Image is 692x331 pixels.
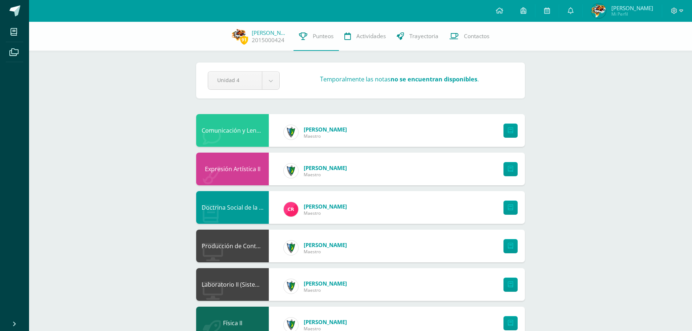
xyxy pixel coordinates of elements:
[252,36,284,44] a: 2015000424
[284,202,298,217] img: 866c3f3dc5f3efb798120d7ad13644d9.png
[304,287,347,293] span: Maestro
[356,32,386,40] span: Actividades
[294,22,339,51] a: Punteos
[304,280,347,287] span: [PERSON_NAME]
[611,4,653,12] span: [PERSON_NAME]
[591,4,606,18] img: e524db278c224a8c7cbd851b2f57a24f.png
[196,268,269,301] div: Laboratorio II (Sistema Operativo Macintoch)
[304,203,347,210] span: [PERSON_NAME]
[304,241,347,249] span: [PERSON_NAME]
[240,35,248,44] span: 91
[284,241,298,255] img: 9f174a157161b4ddbe12118a61fed988.png
[339,22,391,51] a: Actividades
[284,164,298,178] img: 9f174a157161b4ddbe12118a61fed988.png
[320,75,479,83] h3: Temporalmente las notas .
[390,75,477,83] strong: no se encuentran disponibles
[284,125,298,140] img: 9f174a157161b4ddbe12118a61fed988.png
[611,11,653,17] span: Mi Perfil
[208,72,279,89] a: Unidad 4
[196,230,269,262] div: Producción de Contenidos Digitales
[304,133,347,139] span: Maestro
[304,164,347,171] span: [PERSON_NAME]
[252,29,288,36] a: [PERSON_NAME]
[304,126,347,133] span: [PERSON_NAME]
[232,28,246,43] img: e524db278c224a8c7cbd851b2f57a24f.png
[304,249,347,255] span: Maestro
[284,279,298,294] img: 9f174a157161b4ddbe12118a61fed988.png
[196,114,269,147] div: Comunicación y Lenguaje L3 Inglés
[313,32,333,40] span: Punteos
[444,22,495,51] a: Contactos
[196,153,269,185] div: Expresión Artística II
[217,72,253,89] span: Unidad 4
[304,210,347,216] span: Maestro
[304,318,347,326] span: [PERSON_NAME]
[196,191,269,224] div: Doctrina Social de la Iglesia
[409,32,438,40] span: Trayectoria
[391,22,444,51] a: Trayectoria
[304,171,347,178] span: Maestro
[464,32,489,40] span: Contactos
